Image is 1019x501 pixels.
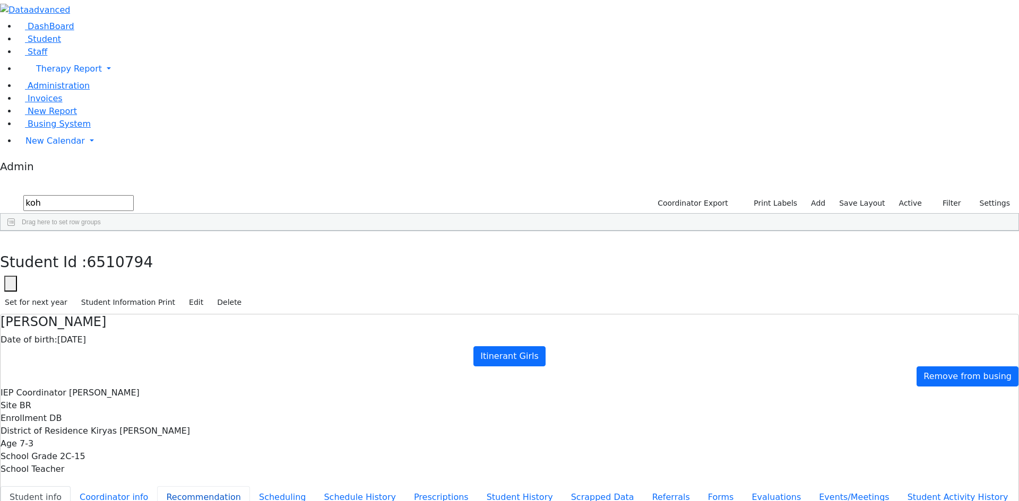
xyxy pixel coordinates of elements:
[60,451,85,461] span: 2C-15
[69,388,140,398] span: [PERSON_NAME]
[1,463,64,476] label: School Teacher
[834,195,890,212] button: Save Layout
[1,425,88,437] label: District of Residence
[28,34,61,44] span: Student
[1,333,1018,346] div: [DATE]
[28,47,47,57] span: Staff
[49,413,62,423] span: DB
[17,34,61,44] a: Student
[1,386,66,399] label: IEP Coordinator
[966,195,1015,212] button: Settings
[929,195,966,212] button: Filter
[17,21,74,31] a: DashBoard
[36,64,102,74] span: Therapy Report
[17,130,1019,152] a: New Calendar
[28,21,74,31] span: DashBoard
[212,294,246,311] button: Delete
[1,437,17,450] label: Age
[23,195,134,211] input: Search
[87,253,153,271] span: 6510794
[22,218,101,226] span: Drag here to set row groups
[20,438,33,449] span: 7-3
[28,93,63,103] span: Invoices
[17,81,90,91] a: Administration
[741,195,802,212] button: Print Labels
[28,119,91,129] span: Busing System
[1,333,57,346] label: Date of birth:
[1,450,57,463] label: School Grade
[20,400,31,410] span: BR
[28,106,77,116] span: New Report
[1,314,1018,330] h4: [PERSON_NAME]
[17,119,91,129] a: Busing System
[76,294,180,311] button: Student Information Print
[923,371,1012,381] span: Remove from busing
[17,106,77,116] a: New Report
[17,47,47,57] a: Staff
[894,195,927,212] label: Active
[91,426,190,436] span: Kiryas [PERSON_NAME]
[806,195,830,212] a: Add
[651,195,733,212] button: Coordinator Export
[473,346,546,366] a: Itinerant Girls
[917,366,1018,386] a: Remove from busing
[184,294,208,311] button: Edit
[1,399,17,412] label: Site
[25,136,85,146] span: New Calendar
[17,93,63,103] a: Invoices
[17,58,1019,80] a: Therapy Report
[1,412,47,425] label: Enrollment
[28,81,90,91] span: Administration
